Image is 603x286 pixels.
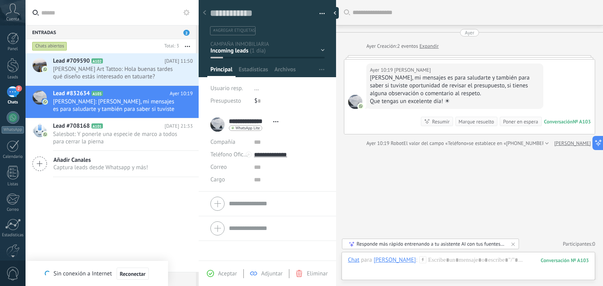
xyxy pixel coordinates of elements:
[416,256,417,264] span: :
[42,99,48,105] img: com.amocrm.amocrmwa.svg
[16,85,22,92] span: 2
[32,42,67,51] div: Chats abiertos
[2,100,24,105] div: Chats
[469,139,549,147] span: se establece en «[PHONE_NUMBER]»
[261,270,283,277] span: Adjuntar
[53,98,178,113] span: [PERSON_NAME]: [PERSON_NAME], mi mensajes es para saludarte y también para saber si tuviste oport...
[42,67,48,72] img: com.amocrm.amocrmwa.svg
[210,97,241,105] span: Presupuesto
[26,86,199,118] a: Lead #832634 A103 Ayer 10:19 [PERSON_NAME]: [PERSON_NAME], mi mensajes es para saludarte y tambié...
[366,139,391,147] div: Ayer 10:19
[592,241,595,247] span: 0
[53,122,90,130] span: Lead #708168
[573,118,591,125] div: № A103
[366,42,377,50] div: Ayer
[2,126,24,134] div: WhatsApp
[91,91,103,96] span: A103
[366,42,439,50] div: Creación:
[213,28,255,33] span: #agregar etiquetas
[331,7,339,19] div: Ocultar
[210,136,248,148] div: Compañía
[563,241,595,247] a: Participantes:0
[53,57,90,65] span: Lead #709590
[2,154,24,159] div: Calendario
[2,182,24,187] div: Listas
[218,270,237,277] span: Aceptar
[2,75,24,80] div: Leads
[404,139,469,147] span: El valor del campo «Teléfono»
[391,140,403,147] span: Robot
[210,177,225,183] span: Cargo
[254,95,325,107] div: $
[179,39,196,53] button: Más
[210,95,249,107] div: Presupuesto
[419,42,439,50] a: Expandir
[210,148,248,161] button: Teléfono Oficina
[183,30,190,36] span: 2
[374,256,416,263] div: Hugo Pelcastre
[370,98,539,105] div: Que tengas un excelente día! ☀
[356,241,505,247] div: Responde más rápido entrenando a tu asistente AI con tus fuentes de datos
[161,42,179,50] div: Total: 3
[210,85,243,92] span: Usuario resp.
[91,123,103,129] span: A101
[210,161,227,174] button: Correo
[53,164,148,171] span: Captura leads desde Whatsapp y más!
[210,163,227,171] span: Correo
[432,118,450,125] div: Resumir
[459,118,494,125] div: Marque resuelto
[164,122,193,130] span: [DATE] 21:33
[370,74,539,98] div: [PERSON_NAME], mi mensajes es para saludarte y también para saber si tuviste oportunidad de revis...
[170,90,193,98] span: Ayer 10:19
[120,271,146,277] span: Reconectar
[42,132,48,137] img: com.amocrm.amocrmwa.svg
[370,66,394,74] div: Ayer 10:19
[236,126,260,130] span: WhatsApp Lite
[26,53,199,85] a: Lead #709590 A102 [DATE] 11:50 [PERSON_NAME] Art Tattoo: Hola buenas tardes qué diseño estás inte...
[397,42,418,50] span: 2 eventos
[348,95,362,109] span: Hugo Pelcastre
[210,151,251,158] span: Teléfono Oficina
[239,66,268,77] span: Estadísticas
[465,29,474,36] div: Ayer
[394,66,431,74] span: Hugo Pelcastre
[541,257,589,264] div: 103
[164,57,193,65] span: [DATE] 11:50
[274,66,296,77] span: Archivos
[2,207,24,212] div: Correo
[117,268,149,280] button: Reconectar
[53,90,90,98] span: Lead #832634
[254,85,259,92] span: ...
[53,130,178,145] span: Salesbot: Y ponerle una especie de marco a todos para cerrar la pierna
[53,65,178,80] span: [PERSON_NAME] Art Tattoo: Hola buenas tardes qué diseño estás interesado en tatuarte?
[45,267,148,280] div: Sin conexión a Internet
[358,103,364,109] img: com.amocrm.amocrmwa.svg
[2,233,24,238] div: Estadísticas
[503,118,538,125] div: Poner en espera
[26,118,199,150] a: Lead #708168 A101 [DATE] 21:33 Salesbot: Y ponerle una especie de marco a todos para cerrar la pi...
[554,139,591,147] a: [PERSON_NAME]
[53,156,148,164] span: Añadir Canales
[544,118,573,125] div: Conversación
[6,17,19,22] span: Cuenta
[210,82,249,95] div: Usuario resp.
[210,66,232,77] span: Principal
[361,256,372,264] span: para
[307,270,327,277] span: Eliminar
[210,174,248,186] div: Cargo
[2,47,24,52] div: Panel
[91,58,103,63] span: A102
[26,25,196,39] div: Entradas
